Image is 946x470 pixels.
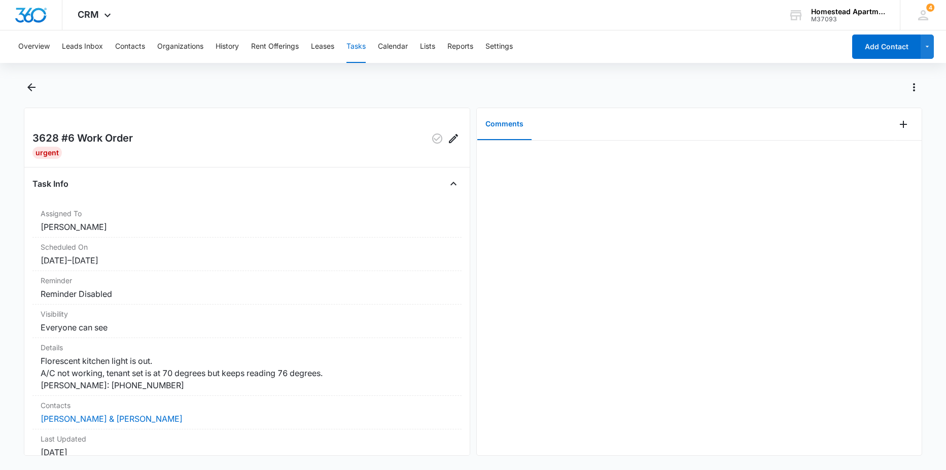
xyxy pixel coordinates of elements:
[78,9,99,20] span: CRM
[32,238,462,271] div: Scheduled On[DATE]–[DATE]
[41,242,453,252] dt: Scheduled On
[18,30,50,63] button: Overview
[485,30,513,63] button: Settings
[41,208,453,219] dt: Assigned To
[895,116,912,132] button: Add Comment
[41,275,453,286] dt: Reminder
[378,30,408,63] button: Calendar
[41,433,453,444] dt: Last Updated
[447,30,473,63] button: Reports
[41,400,453,411] dt: Contacts
[926,4,934,12] span: 4
[41,288,453,300] dd: Reminder Disabled
[420,30,435,63] button: Lists
[926,4,934,12] div: notifications count
[62,30,103,63] button: Leads Inbox
[41,321,453,333] dd: Everyone can see
[251,30,299,63] button: Rent Offerings
[811,16,885,23] div: account id
[32,204,462,238] div: Assigned To[PERSON_NAME]
[32,130,133,147] h2: 3628 #6 Work Order
[445,130,462,147] button: Edit
[32,147,62,159] div: Urgent
[41,355,453,391] dd: Florescent kitchen light is out. A/C not working, tenant set is at 70 degrees but keeps reading 7...
[311,30,334,63] button: Leases
[41,221,453,233] dd: [PERSON_NAME]
[477,109,532,140] button: Comments
[346,30,366,63] button: Tasks
[41,309,453,319] dt: Visibility
[32,178,68,190] h4: Task Info
[24,79,40,95] button: Back
[41,414,183,424] a: [PERSON_NAME] & [PERSON_NAME]
[811,8,885,16] div: account name
[906,79,922,95] button: Actions
[32,305,462,338] div: VisibilityEveryone can see
[32,396,462,429] div: Contacts[PERSON_NAME] & [PERSON_NAME]
[445,176,462,192] button: Close
[157,30,203,63] button: Organizations
[115,30,145,63] button: Contacts
[41,254,453,266] dd: [DATE] – [DATE]
[32,429,462,463] div: Last Updated[DATE]
[852,35,921,59] button: Add Contact
[32,338,462,396] div: DetailsFlorescent kitchen light is out. A/C not working, tenant set is at 70 degrees but keeps re...
[216,30,239,63] button: History
[32,271,462,305] div: ReminderReminder Disabled
[41,342,453,353] dt: Details
[41,446,453,458] dd: [DATE]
